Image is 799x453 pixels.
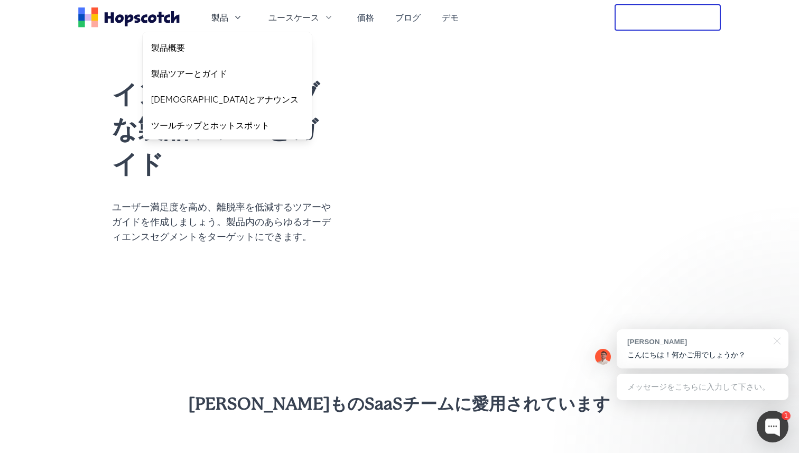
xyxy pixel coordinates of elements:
font: 製品概要 [151,41,185,53]
font: デモ [442,11,459,23]
a: 製品概要 [147,36,308,58]
font: あらゆるオーディエンスセグメントをターゲットにできます。 [112,214,331,243]
button: 製品 [205,8,249,26]
a: デモ [438,8,463,26]
font: 製品内の [226,214,264,228]
font: 価格 [357,11,374,23]
font: 1 [784,412,788,419]
font: ブログ [395,11,421,23]
img: 石けり遊び g2 [112,255,332,295]
font: 製品ツアーとガイド [151,67,227,79]
button: 無料トライアル [615,4,721,31]
font: こんにちは！何かご用でしょうか？ [627,350,746,359]
font: ユースケース [268,11,319,23]
font: ユーザー満足度を高め、離脱率を低減するツアーやガイドを作成しましょう。 [112,199,331,228]
a: [DEMOGRAPHIC_DATA]とアナウンス [147,88,308,110]
a: 家 [78,7,180,27]
a: 価格 [353,8,378,26]
img: ホップスコッチアップデートによるユーザーオンボーディング [366,109,687,276]
font: [PERSON_NAME]ものSaaSチームに愛用されています [189,394,610,414]
img: マーク・スペラ [595,349,611,365]
font: インタラクティブな製品ツアーとガイド [112,80,319,179]
font: メッセージをこちらに入力して下さい。 [627,382,770,391]
font: 製品 [211,11,228,23]
a: ブログ [391,8,425,26]
font: ツールチップとホットスポット [151,118,270,131]
font: [PERSON_NAME] [627,338,687,346]
font: 無料トライアル [633,10,703,24]
font: [DEMOGRAPHIC_DATA]とアナウンス [151,93,299,105]
a: ツールチップとホットスポット [147,114,308,136]
button: ユースケース [262,8,340,26]
a: 製品ツアーとガイド [147,62,308,84]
